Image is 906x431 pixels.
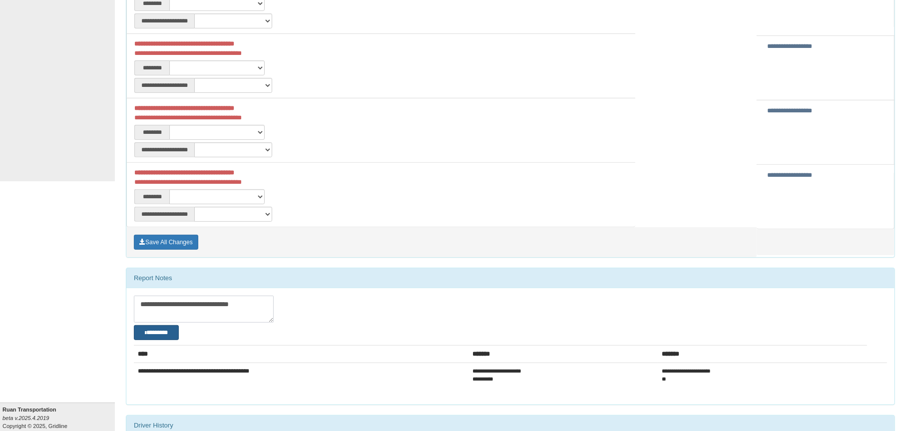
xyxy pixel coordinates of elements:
[134,235,198,250] button: Save
[134,325,179,340] button: Change Filter Options
[2,415,49,421] i: beta v.2025.4.2019
[2,406,115,430] div: Copyright © 2025, Gridline
[2,407,56,413] b: Ruan Transportation
[126,268,895,288] div: Report Notes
